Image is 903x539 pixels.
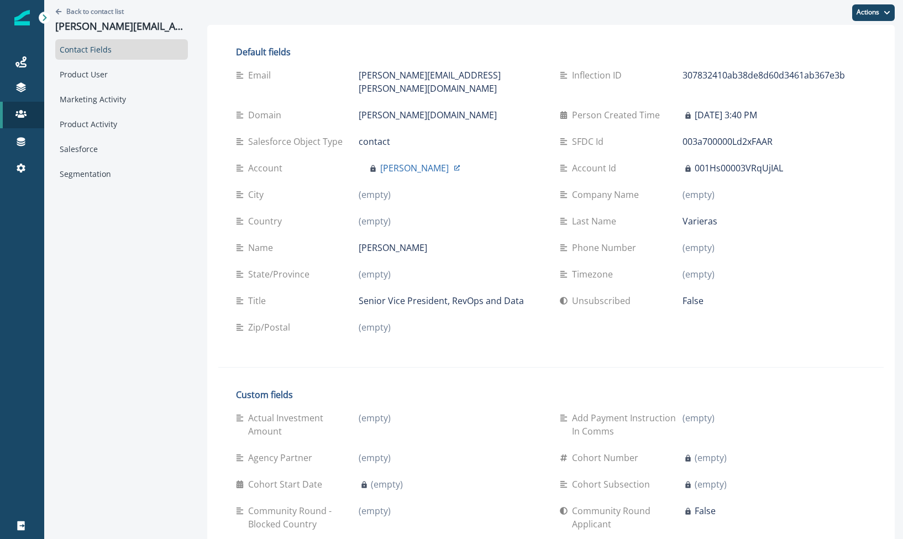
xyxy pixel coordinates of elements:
p: Phone Number [572,241,641,254]
p: Salesforce Object Type [248,135,347,148]
button: Go back [55,7,124,16]
p: Timezone [572,268,617,281]
p: Account [248,161,287,175]
p: Unsubscribed [572,294,635,307]
p: Title [248,294,270,307]
p: [PERSON_NAME] [380,161,449,175]
p: [DATE] 3:40 PM [695,108,757,122]
p: (empty) [683,241,715,254]
p: (empty) [695,478,727,491]
p: (empty) [359,188,391,201]
p: Cohort Start Date [248,478,327,491]
div: Product User [55,64,188,85]
p: (empty) [683,268,715,281]
p: Domain [248,108,286,122]
p: Country [248,214,286,228]
p: (empty) [371,478,403,491]
p: contact [359,135,390,148]
p: (empty) [695,451,727,464]
p: [PERSON_NAME][EMAIL_ADDRESS][PERSON_NAME][DOMAIN_NAME] [55,20,188,33]
p: (empty) [359,268,391,281]
p: Senior Vice President, RevOps and Data [359,294,524,307]
p: (empty) [359,214,391,228]
p: City [248,188,268,201]
p: [PERSON_NAME][EMAIL_ADDRESS][PERSON_NAME][DOMAIN_NAME] [359,69,542,95]
p: (empty) [359,321,391,334]
p: (empty) [683,411,715,425]
p: Agency Partner [248,451,317,464]
div: Salesforce [55,139,188,159]
p: 003a700000Ld2xFAAR [683,135,773,148]
p: Add payment instruction in comms [572,411,683,438]
p: Varieras [683,214,717,228]
div: Product Activity [55,114,188,134]
p: Zip/Postal [248,321,295,334]
p: Community Round - Blocked Country [248,504,359,531]
p: (empty) [359,411,391,425]
p: Person Created Time [572,108,664,122]
p: State/Province [248,268,314,281]
p: Inflection ID [572,69,626,82]
p: Account Id [572,161,621,175]
p: Name [248,241,277,254]
p: Back to contact list [66,7,124,16]
p: Company Name [572,188,643,201]
button: Actions [852,4,895,21]
p: Last Name [572,214,621,228]
img: Inflection [14,10,30,25]
p: Cohort Subsection [572,478,654,491]
p: 001Hs00003VRqUjIAL [695,161,783,175]
p: SFDC Id [572,135,608,148]
p: [PERSON_NAME] [359,241,427,254]
p: (empty) [359,504,391,517]
p: Cohort Number [572,451,643,464]
h2: Custom fields [236,390,866,400]
p: Community Round Applicant [572,504,683,531]
p: False [695,504,716,517]
p: Actual Investment Amount [248,411,359,438]
p: False [683,294,704,307]
p: 307832410ab38de8d60d3461ab367e3b [683,69,845,82]
p: [PERSON_NAME][DOMAIN_NAME] [359,108,497,122]
div: Contact Fields [55,39,188,60]
p: (empty) [683,188,715,201]
p: Email [248,69,275,82]
p: (empty) [359,451,391,464]
div: Segmentation [55,164,188,184]
h2: Default fields [236,47,866,57]
div: Marketing Activity [55,89,188,109]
